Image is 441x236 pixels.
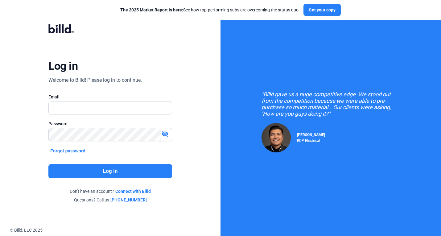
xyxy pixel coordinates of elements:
[48,188,172,194] div: Don't have an account?
[48,77,142,84] div: Welcome to Billd! Please log in to continue.
[262,91,400,117] div: "Billd gave us a huge competitive edge. We stood out from the competition because we were able to...
[48,164,172,178] button: Log in
[161,130,169,138] mat-icon: visibility_off
[297,133,325,137] span: [PERSON_NAME]
[48,147,87,154] button: Forgot password
[115,188,151,194] a: Connect with Billd
[48,197,172,203] div: Questions? Call us
[110,197,147,203] a: [PHONE_NUMBER]
[303,4,341,16] button: Get your copy
[48,94,172,100] div: Email
[48,121,172,127] div: Password
[120,7,300,13] div: See how top-performing subs are overcoming the status quo.
[262,123,291,152] img: Raul Pacheco
[48,59,78,73] div: Log in
[297,137,325,143] div: RDP Electrical
[120,7,183,12] span: The 2025 Market Report is here:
